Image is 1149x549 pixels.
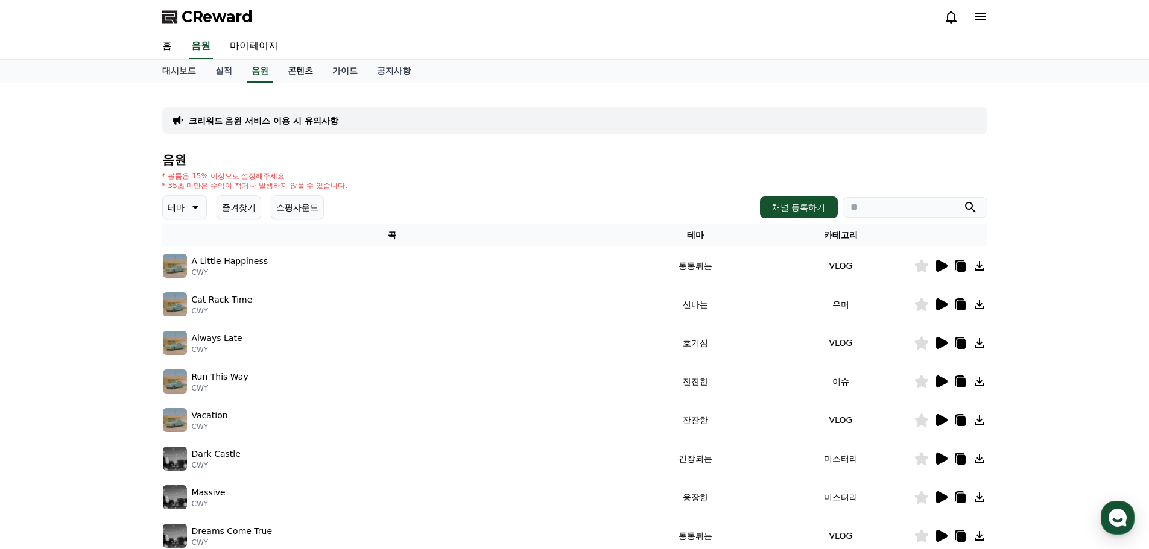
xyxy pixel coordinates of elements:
[192,460,241,470] p: CWY
[768,246,913,285] td: VLOG
[192,409,228,422] p: Vacation
[217,195,261,219] button: 즐겨찾기
[163,331,187,355] img: music
[323,60,367,83] a: 가이드
[622,439,768,478] td: 긴장되는
[271,195,324,219] button: 쇼핑사운드
[163,254,187,278] img: music
[153,60,206,83] a: 대시보드
[4,382,80,412] a: 홈
[247,60,273,83] a: 음원
[38,400,45,410] span: 홈
[622,285,768,324] td: 신나는
[192,371,248,383] p: Run This Way
[768,439,913,478] td: 미스터리
[163,524,187,548] img: music
[163,447,187,471] img: music
[220,34,288,59] a: 마이페이지
[192,293,253,306] p: Cat Rack Time
[162,224,623,246] th: 곡
[768,285,913,324] td: 유머
[622,401,768,439] td: 잔잔한
[163,292,187,316] img: music
[162,153,987,166] h4: 음원
[192,486,226,499] p: Massive
[163,485,187,509] img: music
[192,383,248,393] p: CWY
[192,499,226,509] p: CWY
[278,60,323,83] a: 콘텐츠
[622,362,768,401] td: 잔잔한
[156,382,232,412] a: 설정
[162,7,253,27] a: CReward
[189,115,338,127] a: 크리워드 음원 서비스 이용 시 유의사항
[192,255,268,268] p: A Little Happiness
[192,332,242,345] p: Always Late
[622,246,768,285] td: 통통튀는
[760,196,837,218] button: 채널 등록하기
[622,224,768,246] th: 테마
[192,538,273,547] p: CWY
[768,324,913,362] td: VLOG
[163,369,187,394] img: music
[622,324,768,362] td: 호기심
[168,199,185,216] p: 테마
[192,268,268,277] p: CWY
[153,34,182,59] a: 홈
[162,171,348,181] p: * 볼륨은 15% 이상으로 설정해주세요.
[768,224,913,246] th: 카테고리
[206,60,242,83] a: 실적
[768,478,913,516] td: 미스터리
[192,422,228,431] p: CWY
[162,181,348,190] p: * 35초 미만은 수익이 적거나 발생하지 않을 수 있습니다.
[192,525,273,538] p: Dreams Come True
[192,345,242,354] p: CWY
[768,401,913,439] td: VLOG
[182,7,253,27] span: CReward
[189,34,213,59] a: 음원
[186,400,201,410] span: 설정
[110,401,125,410] span: 대화
[162,195,207,219] button: 테마
[80,382,156,412] a: 대화
[622,478,768,516] td: 웅장한
[192,448,241,460] p: Dark Castle
[163,408,187,432] img: music
[768,362,913,401] td: 이슈
[192,306,253,316] p: CWY
[367,60,420,83] a: 공지사항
